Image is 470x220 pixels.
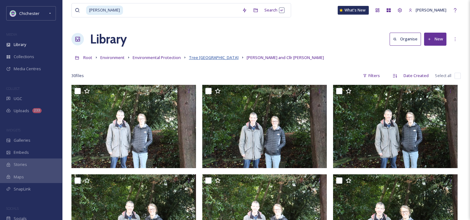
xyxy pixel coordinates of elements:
[261,4,288,16] div: Search
[14,66,41,72] span: Media Centres
[189,54,239,61] a: Tree [GEOGRAPHIC_DATA]
[32,108,42,113] div: 233
[71,73,84,79] span: 30 file s
[333,85,458,168] img: IMG_4324.JPG
[400,70,432,82] div: Date Created
[10,10,16,16] img: Logo_of_Chichester_District_Council.png
[100,54,125,61] a: Environment
[19,11,39,16] span: Chichester
[71,85,196,168] img: IMG_4320.JPG
[14,42,26,48] span: Library
[14,162,27,167] span: Stories
[435,73,451,79] span: Select all
[338,6,369,15] a: What's New
[247,55,324,60] span: [PERSON_NAME] and Cllr [PERSON_NAME]
[390,33,421,45] button: Organise
[6,128,21,132] span: WIDGETS
[247,54,324,61] a: [PERSON_NAME] and Cllr [PERSON_NAME]
[6,86,20,91] span: COLLECT
[202,85,327,168] img: IMG_4323.JPG
[424,33,446,45] button: New
[416,7,446,13] span: [PERSON_NAME]
[14,137,30,143] span: Galleries
[133,55,181,60] span: Environmental Protection
[14,96,22,102] span: UGC
[133,54,181,61] a: Environmental Protection
[360,70,383,82] div: Filters
[83,54,92,61] a: Root
[83,55,92,60] span: Root
[405,4,449,16] a: [PERSON_NAME]
[14,149,29,155] span: Embeds
[6,206,19,211] span: SOCIALS
[14,186,31,192] span: SnapLink
[100,55,125,60] span: Environment
[14,174,24,180] span: Maps
[14,54,34,60] span: Collections
[86,6,123,15] span: [PERSON_NAME]
[90,30,127,48] a: Library
[189,55,239,60] span: Tree [GEOGRAPHIC_DATA]
[6,32,17,37] span: MEDIA
[14,108,29,114] span: Uploads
